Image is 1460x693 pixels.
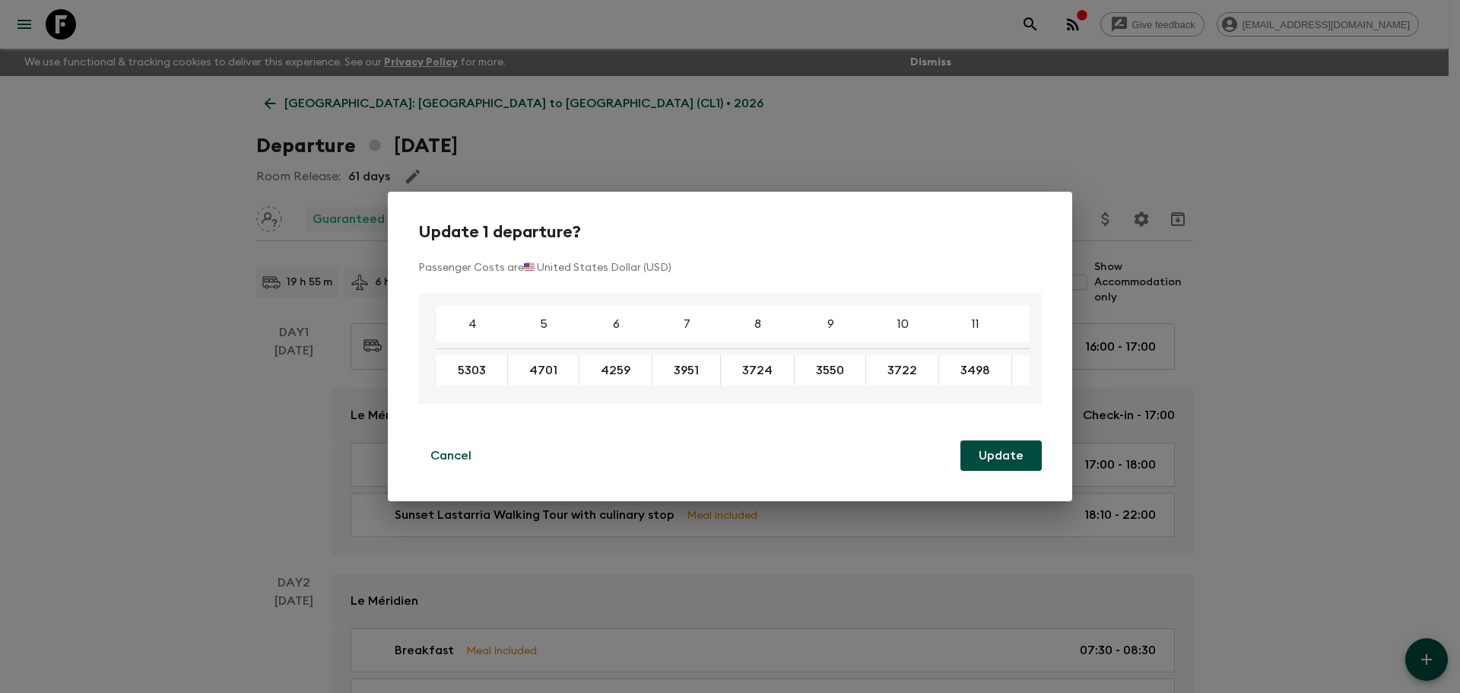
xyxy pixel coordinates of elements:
button: 3387 [1015,355,1081,386]
button: 3498 [942,355,1008,386]
p: 4 [468,315,477,333]
button: Cancel [418,440,484,471]
p: 8 [754,315,761,333]
button: 3722 [869,355,935,386]
p: Cancel [430,447,471,465]
p: 10 [897,315,909,333]
p: 9 [827,315,834,333]
button: Update [960,440,1042,471]
div: Enter a new cost to update all selected instances [721,355,795,386]
button: 3951 [655,355,717,386]
button: 4701 [511,355,576,386]
div: Enter a new cost to update all selected instances [1012,355,1084,386]
button: 5303 [440,355,504,386]
button: 3550 [798,355,862,386]
div: Enter a new cost to update all selected instances [939,355,1012,386]
button: 4259 [582,355,649,386]
p: 7 [684,315,690,333]
button: 3724 [724,355,791,386]
p: 5 [540,315,547,333]
h2: Update 1 departure? [418,222,1042,242]
div: Enter a new cost to update all selected instances [795,355,866,386]
div: Enter a new cost to update all selected instances [508,355,579,386]
p: Passenger Costs are 🇺🇸 United States Dollar (USD) [418,260,1042,275]
div: Enter a new cost to update all selected instances [579,355,652,386]
p: 11 [972,315,979,333]
p: 6 [613,315,620,333]
div: Enter a new cost to update all selected instances [866,355,939,386]
div: Enter a new cost to update all selected instances [436,355,508,386]
div: Enter a new cost to update all selected instances [652,355,721,386]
